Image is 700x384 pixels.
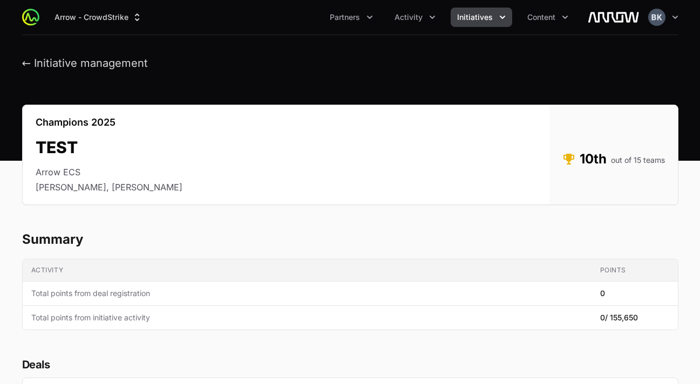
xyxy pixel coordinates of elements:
[592,259,678,282] th: Points
[48,8,149,27] div: Supplier switch menu
[23,259,592,282] th: Activity
[330,12,360,23] span: Partners
[22,356,678,373] h2: Deals
[521,8,575,27] div: Content menu
[323,8,379,27] button: Partners
[527,12,555,23] span: Content
[600,288,605,299] span: 0
[521,8,575,27] button: Content
[36,181,182,194] li: [PERSON_NAME], [PERSON_NAME]
[600,312,638,323] span: 0
[36,138,182,157] h2: TEST
[588,6,640,28] img: Arrow
[22,231,678,248] h2: Summary
[395,12,423,23] span: Activity
[22,105,678,205] section: TEST's details
[22,57,148,70] button: ← Initiative management
[31,312,583,323] span: Total points from initiative activity
[39,8,575,27] div: Main navigation
[605,313,638,322] span: / 155,650
[323,8,379,27] div: Partners menu
[451,8,512,27] div: Initiatives menu
[36,166,182,179] li: Arrow ECS
[451,8,512,27] button: Initiatives
[457,12,493,23] span: Initiatives
[611,155,665,166] span: out of 15 teams
[22,231,678,330] section: TEST's progress summary
[648,9,665,26] img: Brittany Karno
[562,150,665,168] dd: 10th
[388,8,442,27] button: Activity
[31,288,583,299] span: Total points from deal registration
[388,8,442,27] div: Activity menu
[22,9,39,26] img: ActivitySource
[48,8,149,27] button: Arrow - CrowdStrike
[36,116,182,129] p: Champions 2025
